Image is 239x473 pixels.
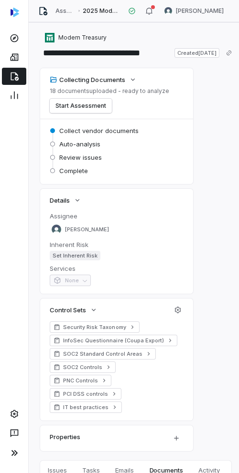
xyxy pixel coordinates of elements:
[176,7,224,15] span: [PERSON_NAME]
[63,363,102,371] span: SOC2 Controls
[50,375,111,386] a: PNC Controls
[159,4,229,18] button: Hammed Bakare avatar[PERSON_NAME]
[174,48,219,58] span: Created [DATE]
[52,225,61,234] img: Hammed Bakare avatar
[63,350,142,358] span: SOC2 Standard Control Areas
[50,348,156,360] a: SOC2 Standard Control Areas
[50,321,140,333] a: Security Risk Taxonomy
[50,401,122,413] a: IT best practices
[63,377,98,384] span: PNC Controls
[63,323,126,331] span: Security Risk Taxonomy
[50,361,116,373] a: SOC2 Controls
[63,337,164,344] span: InfoSec Questionnaire (Coupa Export)
[59,166,88,175] span: Complete
[63,403,109,411] span: IT best practices
[50,306,86,314] span: Control Sets
[83,7,120,15] span: 2025 Modern Treasury Initial
[59,126,139,135] span: Collect vendor documents
[50,335,177,346] a: InfoSec Questionnaire (Coupa Export)
[50,240,184,249] dt: Inherent Risk
[50,212,184,220] dt: Assignee
[42,29,109,46] button: https://moderntreasury.com/Modern Treasury
[47,192,84,209] button: Details
[50,264,184,273] dt: Services
[50,99,112,113] button: Start Assessment
[59,153,102,162] span: Review issues
[50,388,121,400] a: PCI DSS controls
[50,87,169,95] p: 18 documents uploaded - ready to analyze
[65,226,109,233] span: [PERSON_NAME]
[50,75,125,84] div: Collecting Documents
[47,71,140,88] button: Collecting Documents
[220,44,238,62] button: Copy link
[164,7,172,15] img: Hammed Bakare avatar
[47,301,100,319] button: Control Sets
[58,34,107,41] span: Modern Treasury
[50,251,100,260] span: Set Inherent Risk
[55,7,75,15] a: Assessments
[63,390,108,398] span: PCI DSS controls
[59,140,100,148] span: Auto-analysis
[11,8,19,17] img: svg%3e
[50,196,70,205] span: Details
